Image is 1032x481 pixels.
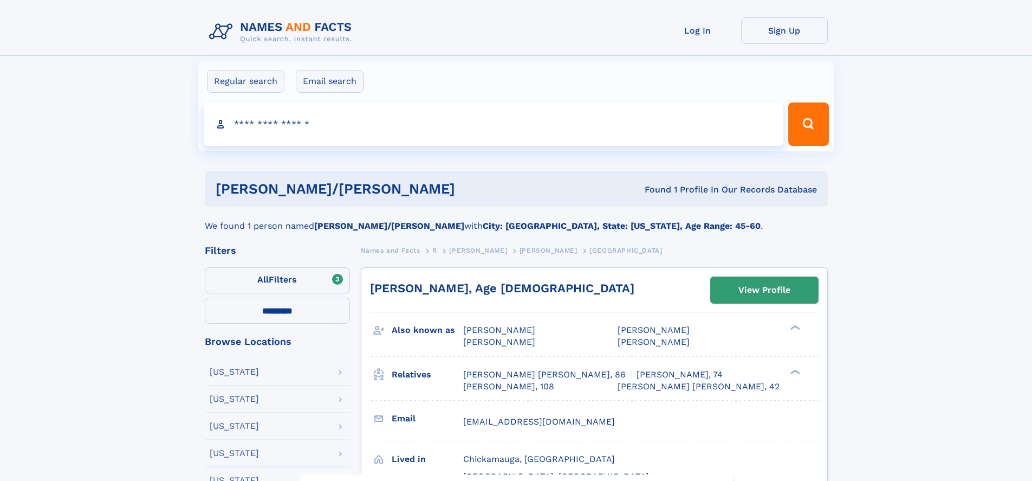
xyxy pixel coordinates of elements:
[788,368,801,375] div: ❯
[205,17,361,47] img: Logo Names and Facts
[738,278,790,303] div: View Profile
[432,247,437,254] span: R
[216,182,550,196] h1: [PERSON_NAME]/[PERSON_NAME]
[711,277,818,303] a: View Profile
[361,243,420,257] a: Names and Facts
[618,325,690,335] span: [PERSON_NAME]
[788,324,801,331] div: ❯
[205,207,828,233] div: We found 1 person named with .
[257,274,269,285] span: All
[210,422,259,431] div: [US_STATE]
[449,243,507,257] a: [PERSON_NAME]
[432,243,437,257] a: R
[637,369,723,381] a: [PERSON_NAME], 74
[788,102,828,146] button: Search Button
[741,17,828,44] a: Sign Up
[205,337,350,347] div: Browse Locations
[204,102,784,146] input: search input
[449,247,507,254] span: [PERSON_NAME]
[463,416,615,427] span: [EMAIL_ADDRESS][DOMAIN_NAME]
[463,369,626,381] a: [PERSON_NAME] [PERSON_NAME], 86
[296,70,364,93] label: Email search
[205,267,350,293] label: Filters
[370,281,634,295] a: [PERSON_NAME], Age [DEMOGRAPHIC_DATA]
[392,409,463,428] h3: Email
[483,221,761,231] b: City: [GEOGRAPHIC_DATA], State: [US_STATE], Age Range: 45-60
[205,246,350,255] div: Filters
[618,381,780,393] a: [PERSON_NAME] [PERSON_NAME], 42
[207,70,284,93] label: Regular search
[210,449,259,458] div: [US_STATE]
[589,247,662,254] span: [GEOGRAPHIC_DATA]
[210,395,259,403] div: [US_STATE]
[520,247,577,254] span: [PERSON_NAME]
[520,243,577,257] a: [PERSON_NAME]
[618,337,690,347] span: [PERSON_NAME]
[463,337,535,347] span: [PERSON_NAME]
[210,368,259,376] div: [US_STATE]
[392,365,463,384] h3: Relatives
[463,381,554,393] a: [PERSON_NAME], 108
[463,325,535,335] span: [PERSON_NAME]
[654,17,741,44] a: Log In
[314,221,464,231] b: [PERSON_NAME]/[PERSON_NAME]
[550,184,817,196] div: Found 1 Profile In Our Records Database
[463,454,615,464] span: Chickamauga, [GEOGRAPHIC_DATA]
[392,450,463,469] h3: Lived in
[392,321,463,339] h3: Also known as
